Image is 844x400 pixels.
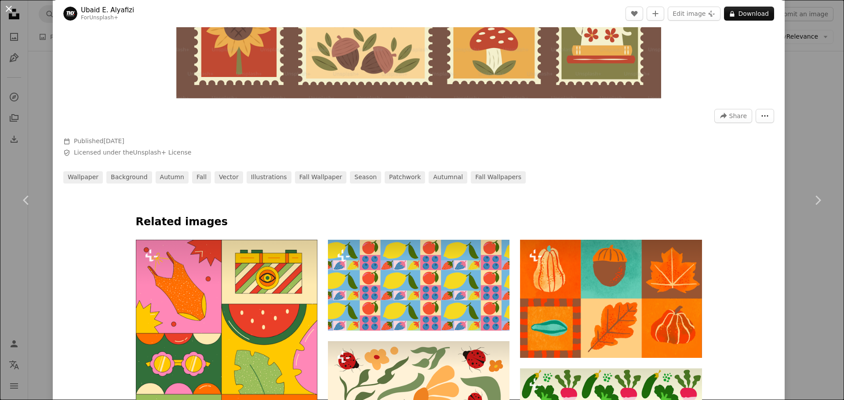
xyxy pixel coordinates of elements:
a: Ubaid E. Alyafizi [81,6,134,14]
h4: Related images [136,215,702,229]
span: Published [74,137,124,144]
span: Licensed under the [74,148,191,157]
img: Go to Ubaid E. Alyafizi's profile [63,7,77,21]
button: Share this image [714,109,752,123]
a: Six autumn icons arranged in a grid [520,295,702,303]
a: Next [791,158,844,242]
img: Fruit pattern, including lemons, berries, and peaches. [328,240,509,331]
a: autumn [156,171,189,184]
a: illustrations [247,171,291,184]
a: Unsplash+ License [133,149,192,156]
button: Download [724,7,774,21]
time: August 15, 2025 at 2:27:01 AM EDT [103,137,124,144]
a: A picture of a bunch of different items [136,349,317,357]
img: Six autumn icons arranged in a grid [520,240,702,358]
a: season [350,171,381,184]
div: For [81,14,134,22]
a: wallpaper [63,171,103,184]
a: autumnal [429,171,467,184]
button: More Actions [756,109,774,123]
a: Unsplash+ [89,14,118,21]
span: Share [729,109,747,123]
a: fall wallpaper [295,171,347,184]
button: Like [626,7,643,21]
a: Fruit pattern, including lemons, berries, and peaches. [328,281,509,289]
a: patchwork [385,171,425,184]
a: fall wallpapers [471,171,526,184]
a: vector [215,171,243,184]
a: background [106,171,152,184]
button: Add to Collection [647,7,664,21]
button: Edit image [668,7,720,21]
a: fall [192,171,211,184]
